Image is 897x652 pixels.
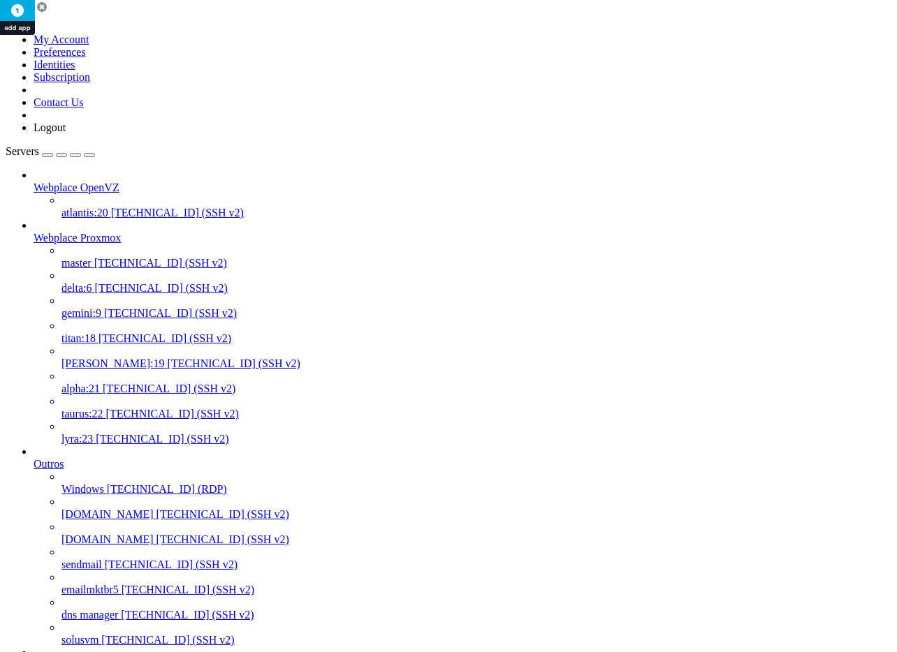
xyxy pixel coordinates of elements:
li: alpha:21 [TECHNICAL_ID] (SSH v2) [61,370,891,395]
span: Webplace OpenVZ [34,181,119,193]
a: master [TECHNICAL_ID] (SSH v2) [61,257,891,269]
span: [DOMAIN_NAME] [61,508,154,520]
a: [DOMAIN_NAME] [TECHNICAL_ID] (SSH v2) [61,508,891,521]
li: delta:6 [TECHNICAL_ID] (SSH v2) [61,269,891,295]
span: [TECHNICAL_ID] (SSH v2) [96,433,228,445]
x-row: root@node202:~# exit^C [6,179,715,191]
x-row: 516 running [DOMAIN_NAME] [6,272,715,284]
x-row: 506 running [DOMAIN_NAME] [6,133,715,145]
a: titan:18 [TECHNICAL_ID] (SSH v2) [61,332,891,345]
x-row: Debian GNU/Linux comes with ABSOLUTELY NO WARRANTY, to the extent [6,75,715,87]
li: Windows [TECHNICAL_ID] (RDP) [61,471,891,496]
x-row: root@node202:~# pct start 515 [6,296,715,308]
li: Webplace Proxmox [34,219,891,445]
a: taurus:22 [TECHNICAL_ID] (SSH v2) [61,408,891,420]
x-row: VMID Status Lock Name [6,319,715,331]
span: atlantis:20 [61,207,108,218]
a: dns manager [TECHNICAL_ID] (SSH v2) [61,609,891,621]
a: Preferences [34,46,86,58]
a: atlantis:20 [TECHNICAL_ID] (SSH v2) [61,207,891,219]
span: [TECHNICAL_ID] (SSH v2) [95,282,228,294]
x-row: root@node202:~# systemctl stop pve-cluster && sleep 2 && pmxcfs -l && pct list [6,214,715,226]
a: emailmktbr5 [TECHNICAL_ID] (SSH v2) [61,584,891,596]
span: dns manager [61,609,118,621]
a: solusvm [TECHNICAL_ID] (SSH v2) [61,634,891,646]
x-row: 515 running [DOMAIN_NAME] [6,412,715,424]
li: dns manager [TECHNICAL_ID] (SSH v2) [61,596,891,621]
li: Outros [34,445,891,646]
li: [DOMAIN_NAME] [TECHNICAL_ID] (SSH v2) [61,521,891,546]
span: [TECHNICAL_ID] (SSH v2) [105,558,238,570]
a: Identities [34,59,75,71]
span: delta:6 [61,282,92,294]
x-row: 517 running [DOMAIN_NAME] [6,284,715,296]
a: [PERSON_NAME]:19 [TECHNICAL_ID] (SSH v2) [61,357,891,370]
li: gemini:9 [TECHNICAL_ID] (SSH v2) [61,295,891,320]
span: [TECHNICAL_ID] (SSH v2) [106,408,239,420]
li: master [TECHNICAL_ID] (SSH v2) [61,244,891,269]
x-row: 516 running [DOMAIN_NAME] [6,156,715,168]
span: gemini:9 [61,307,101,319]
x-row: root@node202:~# pct list [6,307,715,319]
li: atlantis:20 [TECHNICAL_ID] (SSH v2) [61,194,891,219]
span: [TECHNICAL_ID] (SSH v2) [99,332,231,344]
li: sendmail [TECHNICAL_ID] (SSH v2) [61,546,891,571]
a: Subscription [34,71,90,83]
span: solusvm [61,634,99,646]
x-row: 515 running [DOMAIN_NAME] [6,482,715,494]
x-row: individual files in /usr/share/doc/*/copyright. [6,52,715,64]
x-row: 506 running [DOMAIN_NAME] [6,331,715,343]
a: alpha:21 [TECHNICAL_ID] (SSH v2) [61,383,891,395]
span: [TECHNICAL_ID] (RDP) [107,483,227,495]
a: Servers [6,145,95,157]
x-row: root@node202:~# pct start 515 [6,191,715,203]
x-row: the exact distribution terms for each program are described in the [6,40,715,52]
x-row: 515 stopped [DOMAIN_NAME] [6,261,715,273]
span: Servers [6,145,39,157]
li: Webplace OpenVZ [34,169,891,219]
li: emailmktbr5 [TECHNICAL_ID] (SSH v2) [61,571,891,596]
span: titan:18 [61,332,96,344]
x-row: VMID Status Lock Name [6,121,715,133]
span: taurus:22 [61,408,103,420]
x-row: 506 running [DOMAIN_NAME] [6,470,715,482]
span: [TECHNICAL_ID] (SSH v2) [103,383,235,394]
x-row: Linux node202 5.15.102-1-pve #1 SMP PVE 5.15.102-1 ([DATE]T13:48Z) x86_64 [6,6,715,17]
span: lyra:23 [61,433,93,445]
span: Windows [61,483,104,495]
x-row: root@node202:~# pct list [6,447,715,459]
x-row: [main] notice: forcing local mode (although corosync.conf exists) [6,226,715,238]
x-row: 515 running [DOMAIN_NAME] [6,342,715,354]
a: Contact Us [34,96,84,108]
li: [PERSON_NAME]:19 [TECHNICAL_ID] (SSH v2) [61,345,891,370]
a: Logout [34,121,66,133]
span: [TECHNICAL_ID] (SSH v2) [101,634,234,646]
a: sendmail [TECHNICAL_ID] (SSH v2) [61,558,891,571]
x-row: root@node202:~# pct list [6,377,715,389]
li: taurus:22 [TECHNICAL_ID] (SSH v2) [61,395,891,420]
a: Webplace OpenVZ [34,181,891,194]
span: master [61,257,92,269]
span: [PERSON_NAME]:19 [61,357,165,369]
x-row: 516 running [DOMAIN_NAME] [6,493,715,505]
a: [DOMAIN_NAME] [TECHNICAL_ID] (SSH v2) [61,533,891,546]
span: emailmktbr5 [61,584,119,595]
x-row: VMID Status Lock Name [6,458,715,470]
span: [TECHNICAL_ID] (SSH v2) [94,257,227,269]
x-row: 506 running [DOMAIN_NAME] [6,249,715,261]
x-row: 517 running [DOMAIN_NAME] [6,435,715,447]
span: alpha:21 [61,383,100,394]
x-row: VMID Status Lock Name [6,238,715,250]
li: [DOMAIN_NAME] [TECHNICAL_ID] (SSH v2) [61,496,891,521]
x-row: The programs included with the Debian GNU/Linux system are free software; [6,29,715,40]
x-row: permitted by applicable law. [6,87,715,98]
a: gemini:9 [TECHNICAL_ID] (SSH v2) [61,307,891,320]
a: delta:6 [TECHNICAL_ID] (SSH v2) [61,282,891,295]
x-row: root@node202:~# pct list [6,110,715,122]
span: [TECHNICAL_ID] (SSH v2) [104,307,237,319]
x-row: 506 running [DOMAIN_NAME] [6,400,715,412]
x-row: cluster not ready - no quorum? [6,203,715,215]
li: lyra:23 [TECHNICAL_ID] (SSH v2) [61,420,891,445]
span: Webplace Proxmox [34,232,121,244]
span: Outros [34,458,64,470]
